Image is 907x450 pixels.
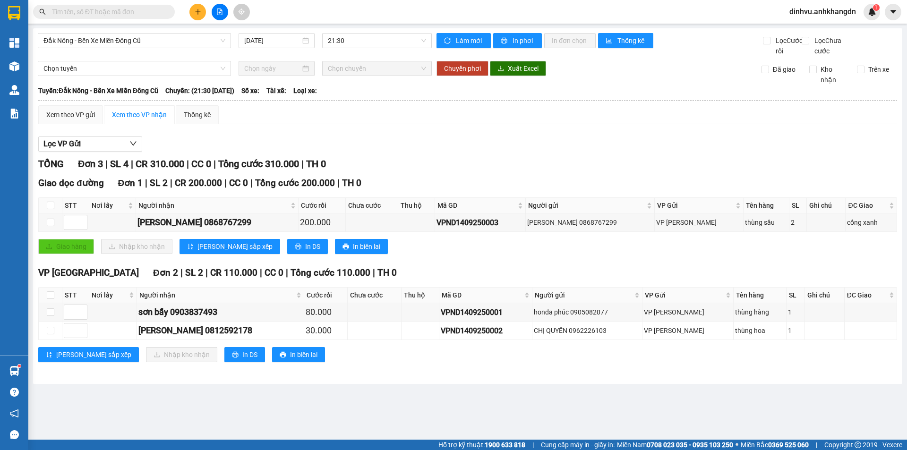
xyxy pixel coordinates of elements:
[212,4,228,20] button: file-add
[38,267,139,278] span: VP [GEOGRAPHIC_DATA]
[38,158,64,170] span: TỔNG
[9,109,19,119] img: solution-icon
[43,61,225,76] span: Chọn tuyến
[456,35,483,46] span: Làm mới
[769,64,799,75] span: Đã giao
[874,4,878,11] span: 1
[295,243,301,251] span: printer
[153,267,178,278] span: Đơn 2
[165,85,234,96] span: Chuyến: (21:30 [DATE])
[224,347,265,362] button: printerIn DS
[444,37,452,45] span: sync
[335,239,388,254] button: printerIn biên lai
[816,440,817,450] span: |
[485,441,525,449] strong: 1900 633 818
[304,288,348,303] th: Cước rồi
[534,307,641,317] div: honda phúc 0905082077
[175,178,222,188] span: CR 200.000
[185,267,203,278] span: SL 2
[145,178,147,188] span: |
[43,34,225,48] span: Đắk Nông - Bến Xe Miền Đông Cũ
[373,267,375,278] span: |
[656,217,742,228] div: VP [PERSON_NAME]
[847,290,887,300] span: ĐC Giao
[527,217,653,228] div: [PERSON_NAME] 0868767299
[150,178,168,188] span: SL 2
[138,324,302,337] div: [PERSON_NAME] 0812592178
[10,388,19,397] span: question-circle
[735,307,785,317] div: thùng hàng
[534,325,641,336] div: CHỊ QUYÊN 0962226103
[544,33,596,48] button: In đơn chọn
[299,198,346,213] th: Cước rồi
[291,267,370,278] span: Tổng cước 110.000
[197,241,273,252] span: [PERSON_NAME] sắp xếp
[642,322,733,340] td: VP Nam Dong
[300,216,344,229] div: 200.000
[105,158,108,170] span: |
[642,303,733,322] td: VP Nam Dong
[9,366,19,376] img: warehouse-icon
[541,440,615,450] span: Cung cấp máy in - giấy in:
[342,243,349,251] span: printer
[437,200,516,211] span: Mã GD
[184,110,211,120] div: Thống kê
[137,216,297,229] div: [PERSON_NAME] 0868767299
[92,200,126,211] span: Nơi lấy
[52,7,163,17] input: Tìm tên, số ĐT hoặc mã đơn
[744,198,789,213] th: Tên hàng
[817,64,850,85] span: Kho nhận
[811,35,859,56] span: Lọc Chưa cước
[136,158,184,170] span: CR 310.000
[528,200,645,211] span: Người gửi
[280,351,286,359] span: printer
[532,440,534,450] span: |
[170,178,172,188] span: |
[535,290,633,300] span: Người gửi
[438,440,525,450] span: Hỗ trợ kỹ thuật:
[885,4,901,20] button: caret-down
[647,441,733,449] strong: 0708 023 035 - 0935 103 250
[606,37,614,45] span: bar-chart
[436,61,488,76] button: Chuyển phơi
[657,200,734,211] span: VP Gửi
[290,349,317,360] span: In biên lai
[92,290,127,300] span: Nơi lấy
[138,200,289,211] span: Người nhận
[377,267,397,278] span: TH 0
[265,267,283,278] span: CC 0
[38,239,94,254] button: uploadGiao hàng
[346,198,398,213] th: Chưa cước
[306,324,346,337] div: 30.000
[807,198,846,213] th: Ghi chú
[62,198,89,213] th: STT
[229,178,248,188] span: CC 0
[9,85,19,95] img: warehouse-icon
[38,87,158,94] b: Tuyến: Đắk Nông - Bến Xe Miền Đông Cũ
[43,138,81,150] span: Lọc VP Gửi
[508,63,539,74] span: Xuất Excel
[328,34,426,48] span: 21:30
[129,140,137,147] span: down
[238,8,245,15] span: aim
[889,8,898,16] span: caret-down
[244,63,300,74] input: Chọn ngày
[436,217,524,229] div: VPND1409250003
[490,61,546,76] button: downloadXuất Excel
[78,158,103,170] span: Đơn 3
[18,365,21,367] sup: 1
[787,288,804,303] th: SL
[435,213,526,232] td: VPND1409250003
[255,178,335,188] span: Tổng cước 200.000
[9,61,19,71] img: warehouse-icon
[110,158,128,170] span: SL 4
[645,290,723,300] span: VP Gửi
[187,158,189,170] span: |
[272,347,325,362] button: printerIn biên lai
[655,213,744,232] td: VP Nam Dong
[741,440,809,450] span: Miền Bắc
[789,198,807,213] th: SL
[287,239,328,254] button: printerIn DS
[788,325,803,336] div: 1
[644,325,731,336] div: VP [PERSON_NAME]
